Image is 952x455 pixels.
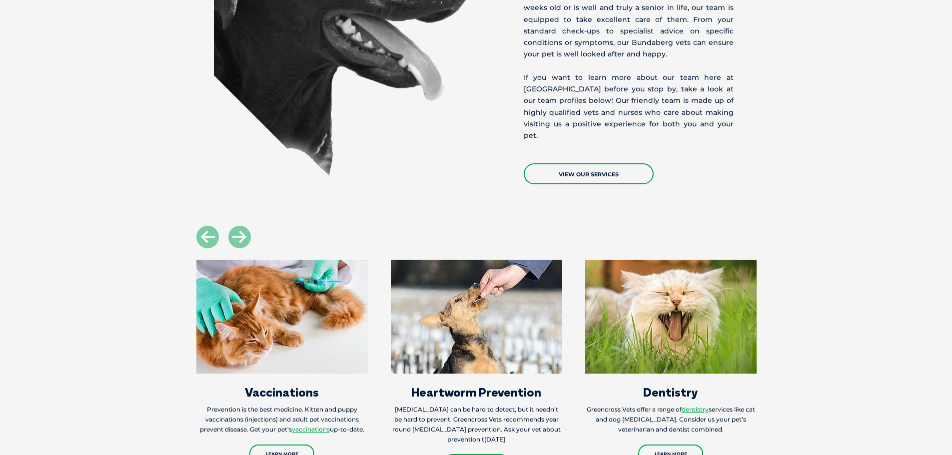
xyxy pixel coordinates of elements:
p: Prevention is the best medicine. Kitten and puppy vaccinations (injections) and adult pet vaccina... [196,405,368,435]
h3: Dentistry [585,386,757,398]
a: vaccinations [292,426,330,433]
h3: Vaccinations [196,386,368,398]
p: [MEDICAL_DATA] can be hard to detect, but it needn’t be hard to prevent. Greencross Vets recommen... [391,405,562,445]
h3: Heartworm Prevention [391,386,562,398]
p: If you want to learn more about our team here at [GEOGRAPHIC_DATA] before you stop by, take a loo... [524,72,734,141]
p: Greencross Vets offer a range of services like cat and dog [MEDICAL_DATA]. Consider us your pet’s... [585,405,757,435]
a: dentistry [682,406,709,413]
a: View Our Services [524,163,654,184]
